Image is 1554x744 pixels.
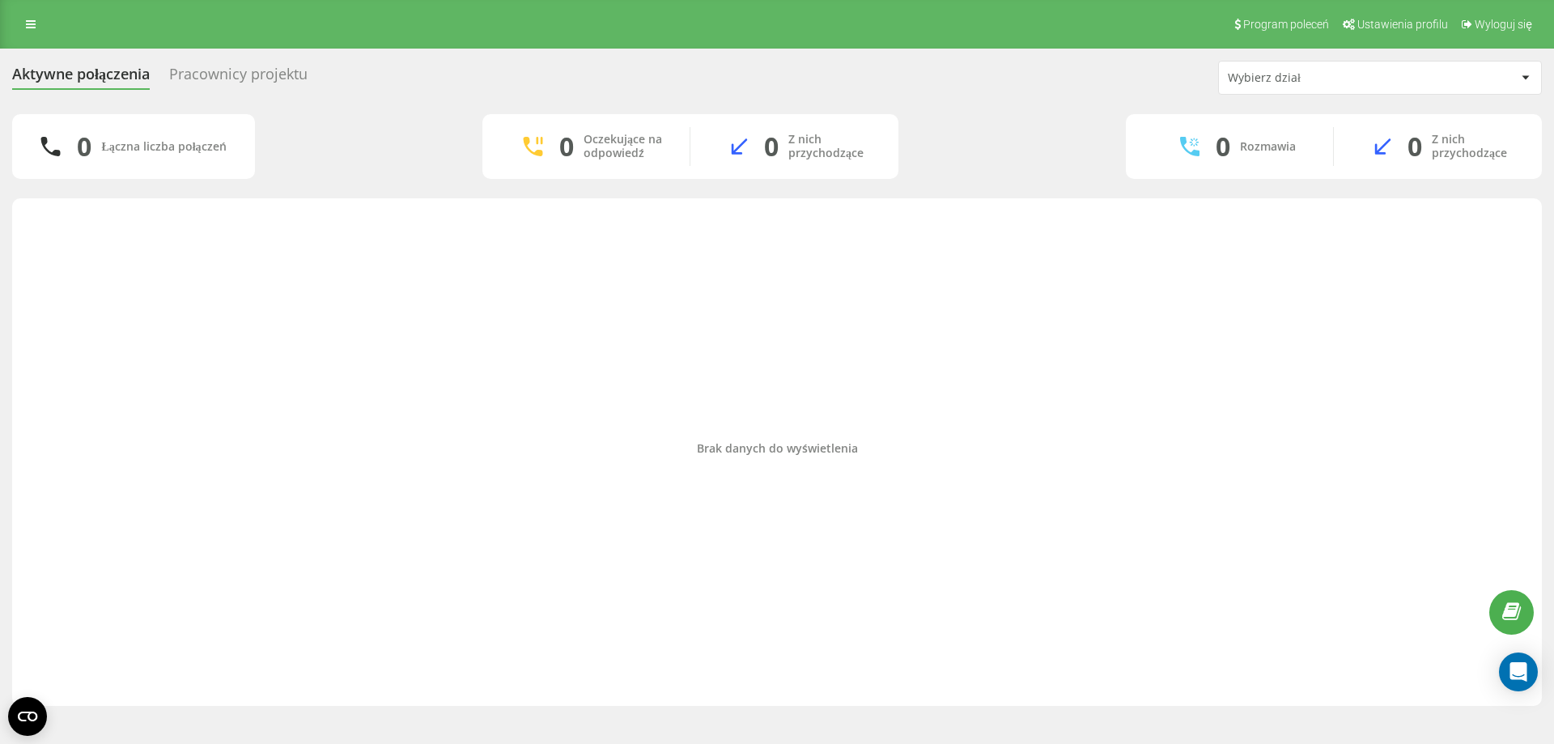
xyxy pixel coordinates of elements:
div: Open Intercom Messenger [1499,653,1538,691]
div: Aktywne połączenia [12,66,150,91]
span: Ustawienia profilu [1357,18,1448,31]
div: 0 [1408,131,1422,162]
button: Open CMP widget [8,697,47,736]
div: 0 [559,131,574,162]
span: Program poleceń [1243,18,1329,31]
div: Brak danych do wyświetlenia [25,441,1529,455]
div: Wybierz dział [1228,71,1421,85]
div: Oczekujące na odpowiedź [584,133,665,160]
div: 0 [764,131,779,162]
div: Łączna liczba połączeń [101,140,226,154]
div: Z nich przychodzące [1432,133,1518,160]
div: Pracownicy projektu [169,66,308,91]
div: Z nich przychodzące [788,133,874,160]
span: Wyloguj się [1475,18,1532,31]
div: 0 [77,131,91,162]
div: Rozmawia [1240,140,1296,154]
div: 0 [1216,131,1230,162]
